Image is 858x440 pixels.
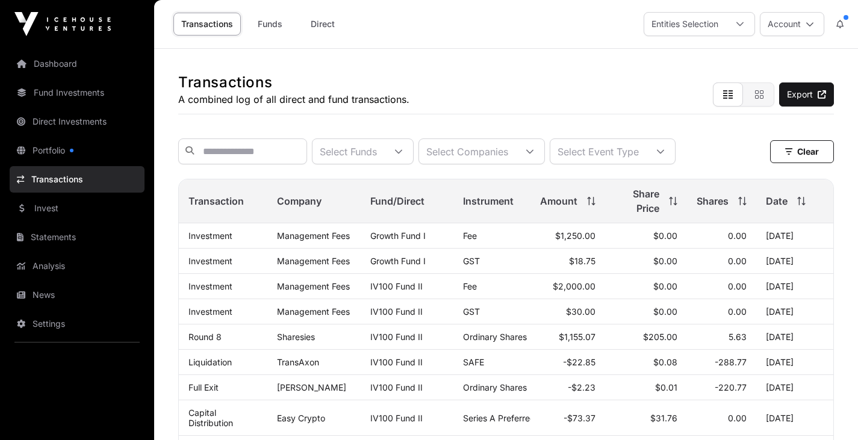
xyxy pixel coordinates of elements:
[277,256,351,266] p: Management Fees
[715,357,747,367] span: -288.77
[419,139,515,164] div: Select Companies
[370,281,423,291] a: IV100 Fund II
[653,357,677,367] span: $0.08
[756,375,833,400] td: [DATE]
[173,13,241,36] a: Transactions
[530,324,605,350] td: $1,155.07
[370,194,424,208] span: Fund/Direct
[370,413,423,423] a: IV100 Fund II
[530,350,605,375] td: -$22.85
[760,12,824,36] button: Account
[615,187,659,215] span: Share Price
[653,281,677,291] span: $0.00
[697,194,729,208] span: Shares
[188,281,232,291] a: Investment
[798,382,858,440] iframe: Chat Widget
[728,256,747,266] span: 0.00
[370,306,423,317] a: IV100 Fund II
[178,92,409,107] p: A combined log of all direct and fund transactions.
[188,256,232,266] a: Investment
[463,332,527,342] span: Ordinary Shares
[530,223,605,249] td: $1,250.00
[728,413,747,423] span: 0.00
[277,231,351,241] p: Management Fees
[277,413,325,423] a: Easy Crypto
[188,357,232,367] a: Liquidation
[10,137,145,164] a: Portfolio
[530,299,605,324] td: $30.00
[10,51,145,77] a: Dashboard
[756,223,833,249] td: [DATE]
[756,324,833,350] td: [DATE]
[653,306,677,317] span: $0.00
[756,249,833,274] td: [DATE]
[312,139,384,164] div: Select Funds
[463,382,527,392] span: Ordinary Shares
[770,140,834,163] button: Clear
[277,382,346,392] a: [PERSON_NAME]
[277,306,351,317] p: Management Fees
[188,332,222,342] a: Round 8
[277,281,351,291] p: Management Fees
[756,299,833,324] td: [DATE]
[779,82,834,107] a: Export
[729,332,747,342] span: 5.63
[463,256,480,266] span: GST
[728,281,747,291] span: 0.00
[463,231,477,241] span: Fee
[715,382,747,392] span: -220.77
[188,194,244,208] span: Transaction
[463,194,514,208] span: Instrument
[643,332,677,342] span: $205.00
[370,231,426,241] a: Growth Fund I
[178,73,409,92] h1: Transactions
[10,108,145,135] a: Direct Investments
[463,281,477,291] span: Fee
[10,311,145,337] a: Settings
[277,357,319,367] a: TransAxon
[10,253,145,279] a: Analysis
[10,282,145,308] a: News
[655,382,677,392] span: $0.01
[10,195,145,222] a: Invest
[644,13,726,36] div: Entities Selection
[246,13,294,36] a: Funds
[14,12,111,36] img: Icehouse Ventures Logo
[530,375,605,400] td: -$2.23
[10,79,145,106] a: Fund Investments
[766,194,788,208] span: Date
[10,166,145,193] a: Transactions
[530,274,605,299] td: $2,000.00
[188,382,219,392] a: Full Exit
[370,256,426,266] a: Growth Fund I
[188,306,232,317] a: Investment
[370,357,423,367] a: IV100 Fund II
[756,350,833,375] td: [DATE]
[188,407,233,428] a: Capital Distribution
[370,332,423,342] a: IV100 Fund II
[10,224,145,250] a: Statements
[728,231,747,241] span: 0.00
[188,231,232,241] a: Investment
[550,139,646,164] div: Select Event Type
[530,249,605,274] td: $18.75
[540,194,577,208] span: Amount
[650,413,677,423] span: $31.76
[277,194,322,208] span: Company
[653,256,677,266] span: $0.00
[728,306,747,317] span: 0.00
[463,357,484,367] span: SAFE
[756,274,833,299] td: [DATE]
[299,13,347,36] a: Direct
[463,413,561,423] span: Series A Preferred Share
[756,400,833,436] td: [DATE]
[530,400,605,436] td: -$73.37
[277,332,315,342] a: Sharesies
[370,382,423,392] a: IV100 Fund II
[653,231,677,241] span: $0.00
[463,306,480,317] span: GST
